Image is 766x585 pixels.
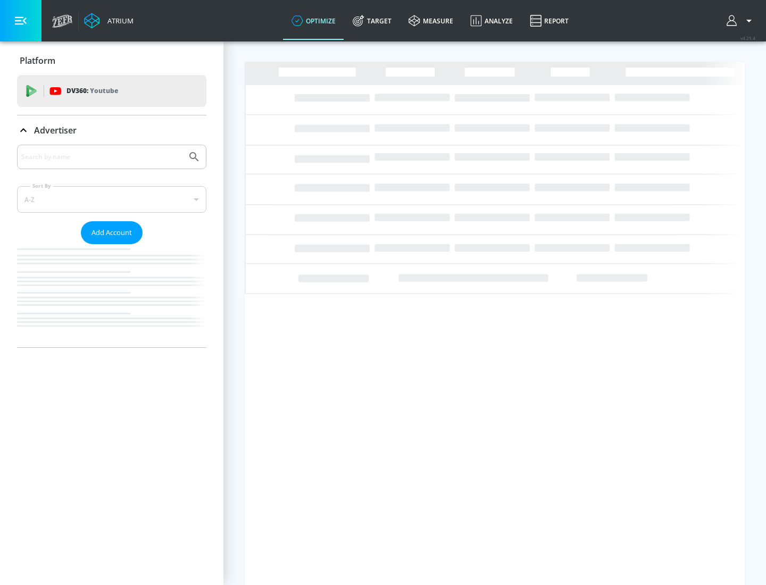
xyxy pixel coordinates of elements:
[462,2,521,40] a: Analyze
[521,2,577,40] a: Report
[84,13,134,29] a: Atrium
[21,150,182,164] input: Search by name
[90,85,118,96] p: Youtube
[283,2,344,40] a: optimize
[20,55,55,66] p: Platform
[81,221,143,244] button: Add Account
[17,186,206,213] div: A-Z
[17,75,206,107] div: DV360: Youtube
[17,46,206,76] div: Platform
[103,16,134,26] div: Atrium
[17,145,206,347] div: Advertiser
[344,2,400,40] a: Target
[66,85,118,97] p: DV360:
[400,2,462,40] a: measure
[34,124,77,136] p: Advertiser
[17,244,206,347] nav: list of Advertiser
[17,115,206,145] div: Advertiser
[740,35,755,41] span: v 4.25.4
[91,227,132,239] span: Add Account
[30,182,53,189] label: Sort By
